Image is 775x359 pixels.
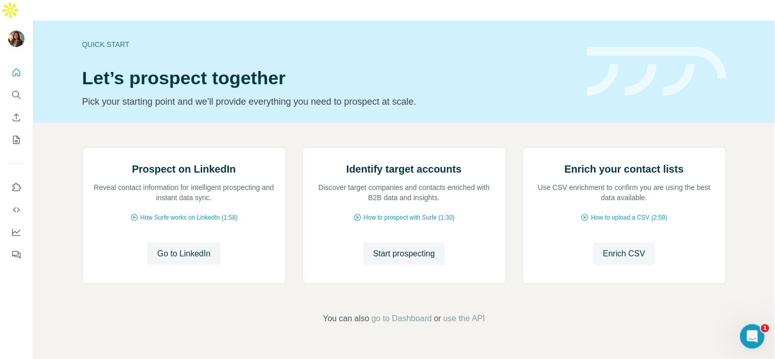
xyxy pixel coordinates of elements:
[140,213,238,222] span: How Surfe works on LinkedIn (1:58)
[443,313,485,325] button: use the API
[323,313,369,325] span: You can also
[434,313,441,325] span: or
[591,213,667,222] span: How to upload a CSV (2:59)
[373,248,435,260] span: Start prospecting
[93,182,275,203] p: Reveal contact information for intelligent prospecting and instant data sync.
[132,162,236,176] h2: Prospect on LinkedIn
[565,162,684,176] h2: Enrich your contact lists
[8,31,25,47] img: Avatar
[8,246,25,264] button: Feedback
[740,324,765,349] iframe: Intercom live chat
[8,86,25,104] button: Search
[761,324,769,332] span: 1
[8,223,25,242] button: Dashboard
[593,243,656,265] button: Enrich CSV
[82,68,575,88] h1: Let’s prospect together
[313,182,496,203] p: Discover target companies and contacts enriched with B2B data and insights.
[8,178,25,197] button: Use Surfe on LinkedIn
[363,243,445,265] button: Start prospecting
[157,248,210,260] span: Go to LinkedIn
[364,213,455,222] span: How to prospect with Surfe (1:30)
[8,131,25,149] button: My lists
[8,108,25,127] button: Enrich CSV
[82,94,575,109] p: Pick your starting point and we’ll provide everything you need to prospect at scale.
[8,63,25,82] button: Quick start
[603,248,646,260] span: Enrich CSV
[587,47,726,97] img: banner
[533,182,716,203] p: Use CSV enrichment to confirm you are using the best data available.
[8,201,25,219] button: Use Surfe API
[371,313,432,325] button: go to Dashboard
[346,162,462,176] h2: Identify target accounts
[82,39,575,50] div: Quick start
[147,243,221,265] button: Go to LinkedIn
